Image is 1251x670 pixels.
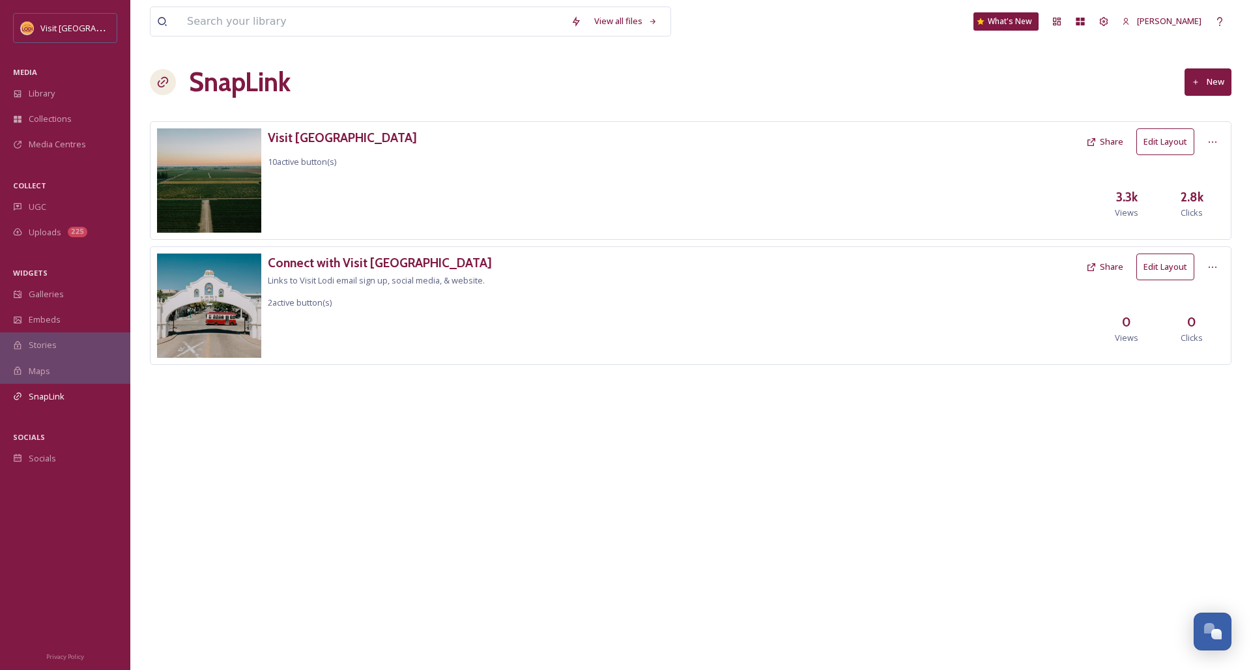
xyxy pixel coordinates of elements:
span: WIDGETS [13,268,48,278]
span: SnapLink [29,390,65,403]
span: Socials [29,452,56,465]
span: SOCIALS [13,432,45,442]
a: [PERSON_NAME] [1115,8,1208,34]
h3: 0 [1122,313,1131,332]
span: Views [1115,332,1138,344]
h3: 2.8k [1181,188,1203,207]
button: Share [1080,254,1130,280]
span: Privacy Policy [46,652,84,661]
span: Clicks [1181,207,1203,219]
h1: SnapLink [189,63,291,102]
span: Collections [29,113,72,125]
span: Stories [29,339,57,351]
img: f3c95699-6446-452f-9a14-16c78ac2645e.jpg [157,128,261,233]
span: [PERSON_NAME] [1137,15,1201,27]
button: Edit Layout [1136,254,1194,280]
span: Library [29,87,55,100]
span: Media Centres [29,138,86,151]
a: What's New [973,12,1039,31]
span: Uploads [29,226,61,239]
a: Privacy Policy [46,648,84,663]
button: Share [1080,129,1130,154]
span: 2 active button(s) [268,297,332,308]
span: COLLECT [13,181,46,190]
span: UGC [29,201,46,213]
span: Galleries [29,288,64,300]
h3: 0 [1187,313,1196,332]
span: Embeds [29,313,61,326]
span: Maps [29,365,50,377]
span: Links to Visit Lodi email sign up, social media, & website. [268,274,485,286]
a: Connect with Visit [GEOGRAPHIC_DATA] [268,254,492,272]
div: 225 [68,227,87,237]
img: 7d11fc83-7199-42a2-82a7-af4cdd7d0304.jpg [157,254,261,358]
button: New [1185,68,1231,95]
span: 10 active button(s) [268,156,336,167]
input: Search your library [180,7,564,36]
a: Visit [GEOGRAPHIC_DATA] [268,128,417,147]
img: Square%20Social%20Visit%20Lodi.png [21,22,34,35]
span: Clicks [1181,332,1203,344]
a: Edit Layout [1136,128,1201,155]
span: MEDIA [13,67,37,77]
button: Open Chat [1194,613,1231,650]
span: Visit [GEOGRAPHIC_DATA] [40,22,141,34]
button: Edit Layout [1136,128,1194,155]
h3: 3.3k [1116,188,1138,207]
a: Edit Layout [1136,254,1201,280]
a: View all files [588,8,664,34]
span: Views [1115,207,1138,219]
